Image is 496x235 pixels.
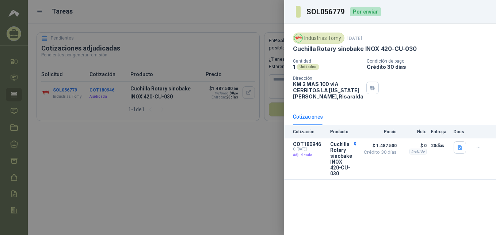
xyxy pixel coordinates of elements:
div: Industrias Tomy [293,33,344,44]
h3: SOL056779 [306,8,346,15]
p: KM 2 MAS 100 vIA CERRITOS LA [US_STATE] [PERSON_NAME] , Risaralda [293,81,363,100]
div: Unidades [297,64,319,70]
div: Incluido [409,149,427,154]
p: Dirección [293,76,363,81]
div: Cotizaciones [293,113,323,121]
div: Por enviar [350,7,381,16]
p: 1 [293,64,295,70]
p: Producto [330,129,356,134]
p: [DATE] [347,36,362,41]
p: Flete [401,129,427,134]
img: Company Logo [294,34,302,42]
p: Crédito 30 días [367,64,493,70]
span: $ 1.487.500 [360,141,397,150]
span: Crédito 30 días [360,150,397,154]
p: Entrega [431,129,449,134]
p: Adjudicada [293,152,326,159]
p: Cuchilla Rotary sinobake INOX 420-CU-030 [293,45,417,53]
span: C: [DATE] [293,147,326,152]
p: Cuchilla Rotary sinobake INOX 420-CU-030 [330,141,356,176]
p: $ 0 [401,141,427,150]
p: Precio [360,129,397,134]
p: Cantidad [293,59,361,64]
p: COT180946 [293,141,326,147]
p: Condición de pago [367,59,493,64]
p: Docs [454,129,468,134]
p: 20 días [431,141,449,150]
p: Cotización [293,129,326,134]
